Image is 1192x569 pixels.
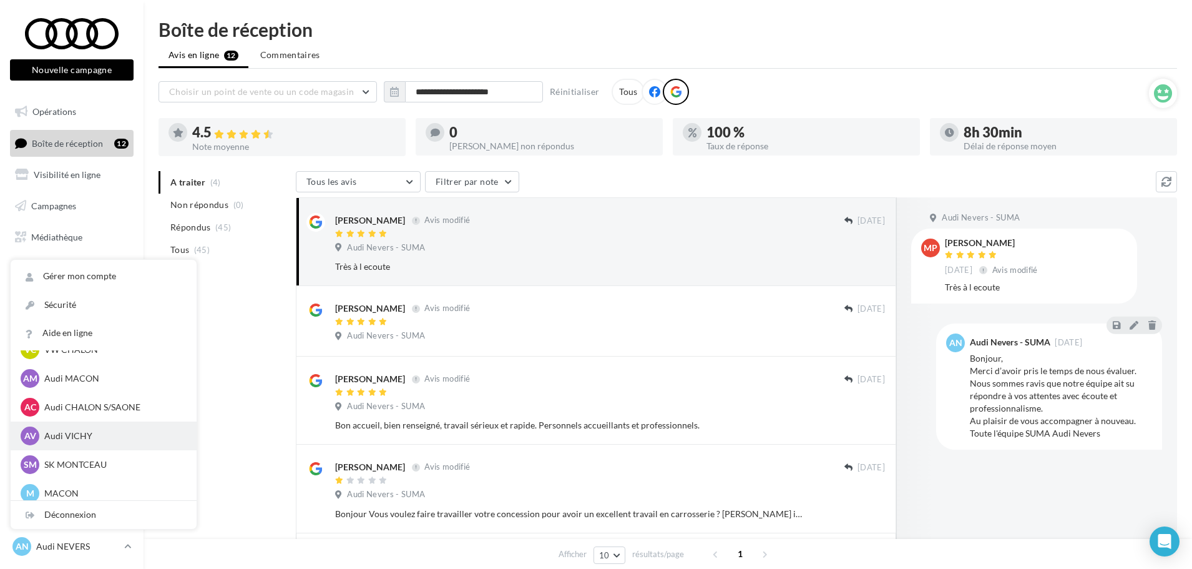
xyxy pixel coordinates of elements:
button: Choisir un point de vente ou un code magasin [159,81,377,102]
a: Visibilité en ligne [7,162,136,188]
div: Déconnexion [11,501,197,529]
a: AN Audi NEVERS [10,535,134,558]
a: Médiathèque [7,224,136,250]
div: Bon accueil, bien renseigné, travail sérieux et rapide. Personnels accueillants et professionnels. [335,419,804,432]
span: (0) [233,200,244,210]
span: Audi Nevers - SUMA [347,242,425,254]
div: [PERSON_NAME] [335,302,405,315]
span: Avis modifié [992,265,1038,275]
div: [PERSON_NAME] [945,239,1040,247]
div: Tous [612,79,645,105]
span: [DATE] [1055,339,1082,347]
span: Commentaires [260,49,320,61]
span: Avis modifié [424,304,470,314]
span: AV [24,430,36,442]
button: Tous les avis [296,171,421,192]
div: Open Intercom Messenger [1150,527,1180,557]
span: Afficher [559,548,587,560]
p: Audi MACON [44,372,182,385]
span: AN [949,337,962,349]
div: Audi Nevers - SUMA [970,338,1050,347]
span: Tous les avis [306,176,357,187]
span: Audi Nevers - SUMA [347,401,425,412]
p: MACON [44,487,182,500]
span: Choisir un point de vente ou un code magasin [169,86,354,97]
span: [DATE] [857,215,885,227]
span: Opérations [32,106,76,117]
p: VW CHALON [44,344,182,356]
div: [PERSON_NAME] non répondus [449,142,653,151]
div: Très à l ecoute [945,281,1127,294]
button: Nouvelle campagne [10,59,134,81]
span: résultats/page [632,548,684,560]
a: Sécurité [11,291,197,319]
span: Tous [170,244,189,256]
div: 12 [114,139,129,149]
p: Audi NEVERS [36,540,119,553]
span: VC [24,344,36,356]
span: AN [16,540,29,553]
span: (45) [194,245,210,255]
div: 100 % [706,126,910,139]
div: Bonjour Vous voulez faire travailler votre concession pour avoir un excellent travail en carrosse... [335,508,804,520]
span: (45) [215,222,231,232]
span: [DATE] [857,304,885,315]
span: Médiathèque [31,231,82,242]
span: Visibilité en ligne [34,169,100,180]
span: AC [24,401,36,413]
div: Boîte de réception [159,20,1177,39]
a: Campagnes [7,193,136,219]
div: 0 [449,126,653,139]
span: [DATE] [945,265,972,276]
div: Note moyenne [192,142,396,151]
button: Réinitialiser [545,84,605,99]
span: 10 [599,550,610,560]
a: Boîte de réception12 [7,130,136,157]
span: Audi Nevers - SUMA [347,489,425,500]
p: Audi VICHY [44,430,182,442]
a: Opérations [7,99,136,125]
button: 10 [594,547,625,564]
div: [PERSON_NAME] [335,461,405,473]
a: Aide en ligne [11,319,197,347]
span: 1 [730,544,750,564]
span: [DATE] [857,374,885,385]
span: MP [924,242,937,254]
p: SK MONTCEAU [44,458,182,471]
span: M [26,487,34,500]
div: Très à l ecoute [335,260,804,273]
div: [PERSON_NAME] [335,373,405,385]
span: AM [23,372,37,385]
a: PLV et print personnalisable [7,255,136,292]
span: Répondus [170,221,211,234]
span: Campagnes [31,200,76,211]
span: Boîte de réception [32,137,103,148]
div: [PERSON_NAME] [335,214,405,227]
p: Audi CHALON S/SAONE [44,401,182,413]
span: SM [24,458,37,471]
span: Avis modifié [424,462,470,472]
div: 4.5 [192,126,396,140]
span: Audi Nevers - SUMA [347,330,425,342]
span: Avis modifié [424,215,470,225]
span: Avis modifié [424,374,470,384]
span: Audi Nevers - SUMA [942,212,1020,224]
button: Filtrer par note [425,171,519,192]
span: [DATE] [857,462,885,473]
span: Non répondus [170,199,228,211]
div: Taux de réponse [706,142,910,151]
div: Délai de réponse moyen [964,142,1167,151]
div: 8h 30min [964,126,1167,139]
div: Bonjour, Merci d’avoir pris le temps de nous évaluer. Nous sommes ravis que notre équipe ait su r... [970,352,1152,440]
a: Gérer mon compte [11,262,197,290]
